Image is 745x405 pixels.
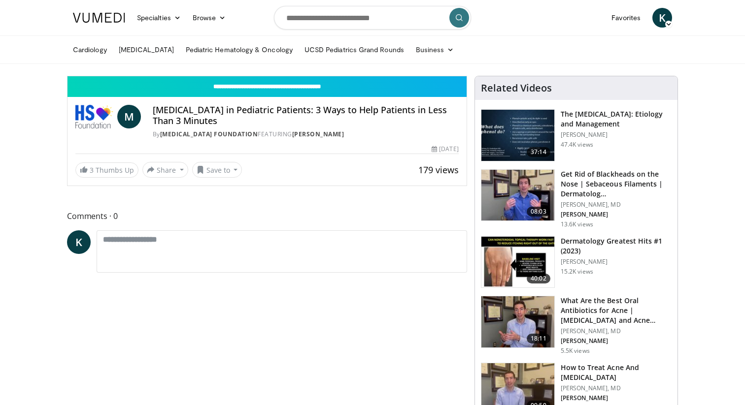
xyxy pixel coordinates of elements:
[292,130,344,138] a: [PERSON_NAME]
[481,169,672,228] a: 08:03 Get Rid of Blackheads on the Nose | Sebaceous Filaments | Dermatolog… [PERSON_NAME], MD [PE...
[561,141,593,149] p: 47.4K views
[153,130,459,139] div: By FEATURING
[274,6,471,30] input: Search topics, interventions
[561,394,672,402] p: [PERSON_NAME]
[432,145,458,154] div: [DATE]
[481,109,672,161] a: 37:14 The [MEDICAL_DATA]: Etiology and Management [PERSON_NAME] 47.4K views
[561,384,672,392] p: [PERSON_NAME], MD
[418,164,459,176] span: 179 views
[481,237,554,288] img: 167f4955-2110-4677-a6aa-4d4647c2ca19.150x105_q85_crop-smart_upscale.jpg
[561,337,672,345] p: [PERSON_NAME]
[561,363,672,382] h3: How to Treat Acne And [MEDICAL_DATA]
[561,220,593,228] p: 13.6K views
[481,82,552,94] h4: Related Videos
[527,274,550,283] span: 40:02
[481,296,672,355] a: 18:11 What Are the Best Oral Antibiotics for Acne | [MEDICAL_DATA] and Acne… [PERSON_NAME], MD [P...
[561,296,672,325] h3: What Are the Best Oral Antibiotics for Acne | [MEDICAL_DATA] and Acne…
[142,162,188,178] button: Share
[67,40,113,60] a: Cardiology
[561,109,672,129] h3: The [MEDICAL_DATA]: Etiology and Management
[561,169,672,199] h3: Get Rid of Blackheads on the Nose | Sebaceous Filaments | Dermatolog…
[561,236,672,256] h3: Dermatology Greatest Hits #1 (2023)
[561,131,672,139] p: [PERSON_NAME]
[606,8,646,28] a: Favorites
[299,40,410,60] a: UCSD Pediatrics Grand Rounds
[131,8,187,28] a: Specialties
[75,105,113,128] img: Hidradenitis Suppurativa Foundation
[561,201,672,209] p: [PERSON_NAME], MD
[180,40,299,60] a: Pediatric Hematology & Oncology
[160,130,258,138] a: [MEDICAL_DATA] Foundation
[75,162,138,178] a: 3 Thumbs Up
[561,327,672,335] p: [PERSON_NAME], MD
[527,147,550,157] span: 37:14
[561,268,593,276] p: 15.2K views
[67,230,91,254] a: K
[481,110,554,161] img: c5af237d-e68a-4dd3-8521-77b3daf9ece4.150x105_q85_crop-smart_upscale.jpg
[67,210,467,222] span: Comments 0
[117,105,141,128] a: M
[481,236,672,288] a: 40:02 Dermatology Greatest Hits #1 (2023) [PERSON_NAME] 15.2K views
[153,105,459,126] h4: [MEDICAL_DATA] in Pediatric Patients: 3 Ways to Help Patients in Less Than 3 Minutes
[561,347,590,355] p: 5.5K views
[527,334,550,343] span: 18:11
[192,162,242,178] button: Save to
[481,296,554,347] img: cd394936-f734-46a2-a1c5-7eff6e6d7a1f.150x105_q85_crop-smart_upscale.jpg
[561,258,672,266] p: [PERSON_NAME]
[481,170,554,221] img: 54dc8b42-62c8-44d6-bda4-e2b4e6a7c56d.150x105_q85_crop-smart_upscale.jpg
[187,8,232,28] a: Browse
[652,8,672,28] a: K
[113,40,180,60] a: [MEDICAL_DATA]
[73,13,125,23] img: VuMedi Logo
[410,40,460,60] a: Business
[527,207,550,217] span: 08:03
[561,211,672,218] p: [PERSON_NAME]
[90,165,94,175] span: 3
